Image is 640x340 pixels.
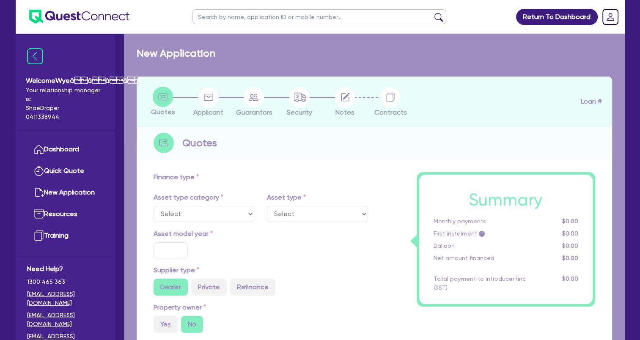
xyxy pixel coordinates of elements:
[27,182,104,203] a: New Application
[27,277,104,286] span: 1300 465 363
[34,187,44,197] img: new-application
[599,6,621,28] a: Dropdown toggle
[29,10,129,24] img: quest-connect-logo-blue
[516,9,598,25] a: Return To Dashboard
[34,166,44,176] img: quick-quote
[26,86,105,121] span: Your relationship manager is: Shae Draper 0411338944
[27,48,43,64] img: icon-menu-close
[27,290,104,307] a: [EMAIL_ADDRESS][DOMAIN_NAME]
[26,76,105,86] span: Welcome Wyeââââ
[34,209,44,219] img: resources
[27,139,104,160] a: Dashboard
[27,203,104,225] a: Resources
[34,230,44,241] img: training
[27,264,104,274] span: Need Help?
[27,225,104,247] a: Training
[27,311,104,329] a: [EMAIL_ADDRESS][DOMAIN_NAME]
[192,9,446,24] input: Search by name, application ID or mobile number...
[27,160,104,182] a: Quick Quote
